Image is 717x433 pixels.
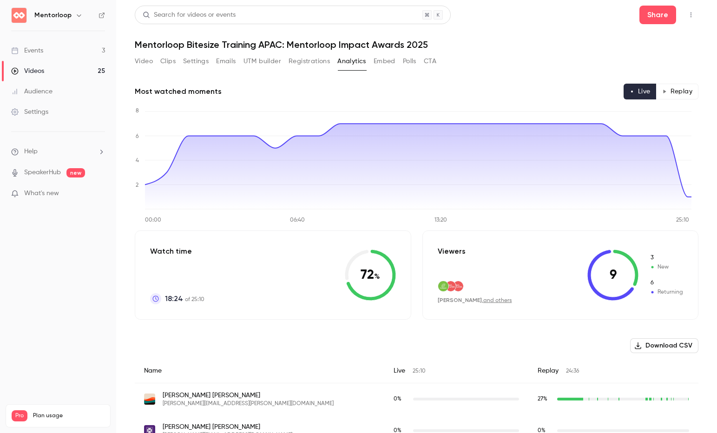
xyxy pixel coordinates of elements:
span: Help [24,147,38,157]
div: Audience [11,87,53,96]
button: Video [135,54,153,69]
tspan: 06:40 [290,217,305,223]
button: Registrations [289,54,330,69]
h6: Mentorloop [34,11,72,20]
div: Videos [11,66,44,76]
p: Watch time [150,246,204,257]
span: 25:10 [413,368,426,374]
span: new [66,168,85,177]
img: fittedforwork.org [446,281,456,291]
div: Name [135,359,384,383]
tspan: 8 [136,108,139,114]
button: UTM builder [243,54,281,69]
a: and others [483,298,512,303]
button: Analytics [337,54,366,69]
span: Replay watch time [538,395,553,403]
tspan: 25:10 [676,217,689,223]
img: headspace.org.au [438,281,448,291]
button: Live [624,84,657,99]
span: Plan usage [33,412,105,420]
div: Replay [528,359,698,383]
span: [PERSON_NAME] [PERSON_NAME] [163,422,292,432]
button: Polls [403,54,416,69]
button: Settings [183,54,209,69]
span: 24:36 [566,368,579,374]
h2: Most watched moments [135,86,222,97]
span: What's new [24,189,59,198]
button: Embed [374,54,395,69]
button: Share [639,6,676,24]
p: of 25:10 [165,293,204,304]
button: Download CSV [630,338,698,353]
span: Pro [12,410,27,421]
tspan: 13:20 [434,217,447,223]
li: help-dropdown-opener [11,147,105,157]
span: 27 % [538,396,547,402]
span: Live watch time [394,395,408,403]
div: Search for videos or events [143,10,236,20]
span: Returning [650,288,683,296]
div: Settings [11,107,48,117]
tspan: 6 [136,134,139,139]
span: New [650,254,683,262]
h1: Mentorloop Bitesize Training APAC: Mentorloop Impact Awards 2025 [135,39,698,50]
img: fittedforwork.org [453,281,463,291]
tspan: 2 [136,183,138,188]
span: 0 % [394,396,401,402]
span: Returning [650,279,683,287]
div: Events [11,46,43,55]
span: New [650,263,683,271]
button: Clips [160,54,176,69]
img: ageingaustralia.asn.au [144,394,155,405]
button: CTA [424,54,436,69]
tspan: 4 [136,158,139,164]
button: Replay [656,84,698,99]
img: Mentorloop [12,8,26,23]
div: , [438,296,512,304]
span: 18:24 [165,293,183,304]
span: [PERSON_NAME][EMAIL_ADDRESS][PERSON_NAME][DOMAIN_NAME] [163,400,334,407]
tspan: 00:00 [145,217,161,223]
div: Live [384,359,528,383]
a: SpeakerHub [24,168,61,177]
p: Viewers [438,246,466,257]
button: Top Bar Actions [684,7,698,22]
span: [PERSON_NAME] [438,297,482,303]
div: bernadette.crawford@ageingaustralia.asn.au [135,383,698,415]
button: Emails [216,54,236,69]
span: [PERSON_NAME] [PERSON_NAME] [163,391,334,400]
